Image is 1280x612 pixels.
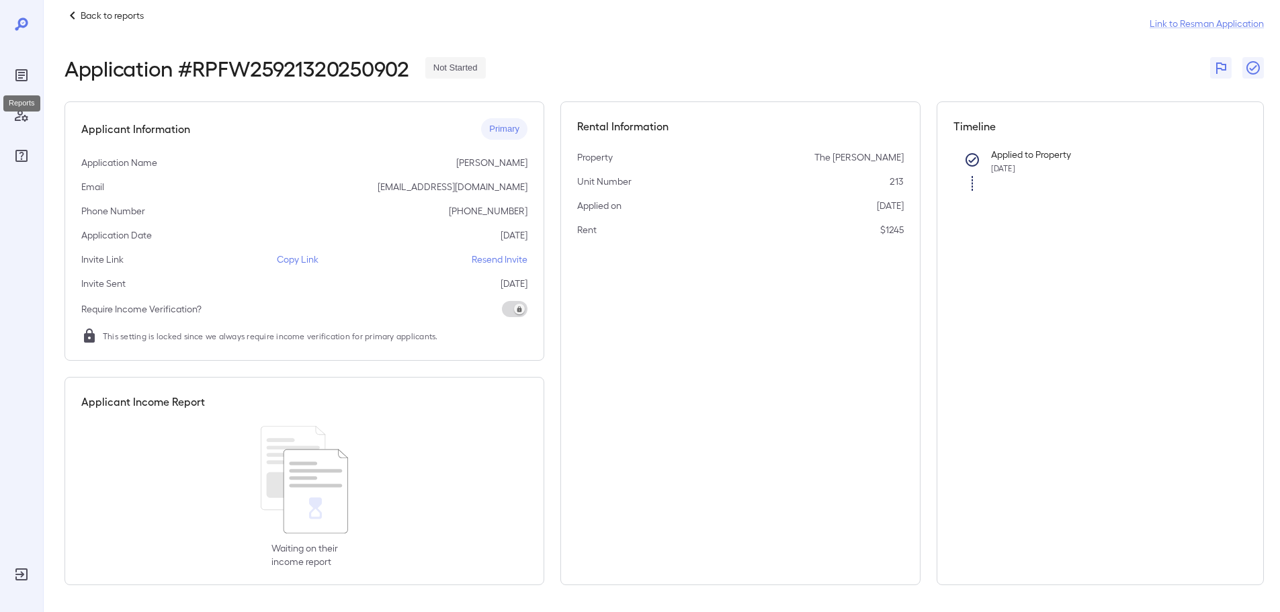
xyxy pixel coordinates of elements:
[81,121,190,137] h5: Applicant Information
[81,277,126,290] p: Invite Sent
[81,204,145,218] p: Phone Number
[11,105,32,126] div: Manage Users
[378,180,527,193] p: [EMAIL_ADDRESS][DOMAIN_NAME]
[577,223,597,236] p: Rent
[1150,17,1264,30] a: Link to Resman Application
[577,175,632,188] p: Unit Number
[425,62,486,75] span: Not Started
[81,228,152,242] p: Application Date
[3,95,40,112] div: Reports
[877,199,904,212] p: [DATE]
[449,204,527,218] p: [PHONE_NUMBER]
[65,56,409,80] h2: Application # RPFW25921320250902
[81,156,157,169] p: Application Name
[481,123,527,136] span: Primary
[81,302,202,316] p: Require Income Verification?
[81,253,124,266] p: Invite Link
[577,150,613,164] p: Property
[577,118,904,134] h5: Rental Information
[11,145,32,167] div: FAQ
[472,253,527,266] p: Resend Invite
[880,223,904,236] p: $1245
[81,9,144,22] p: Back to reports
[456,156,527,169] p: [PERSON_NAME]
[271,541,338,568] p: Waiting on their income report
[81,394,205,410] h5: Applicant Income Report
[277,253,318,266] p: Copy Link
[501,277,527,290] p: [DATE]
[103,329,438,343] span: This setting is locked since we always require income verification for primary applicants.
[577,199,622,212] p: Applied on
[501,228,527,242] p: [DATE]
[991,148,1226,161] p: Applied to Property
[890,175,904,188] p: 213
[11,564,32,585] div: Log Out
[11,64,32,86] div: Reports
[1242,57,1264,79] button: Close Report
[991,163,1015,173] span: [DATE]
[953,118,1248,134] h5: Timeline
[1210,57,1232,79] button: Flag Report
[814,150,904,164] p: The [PERSON_NAME]
[81,180,104,193] p: Email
